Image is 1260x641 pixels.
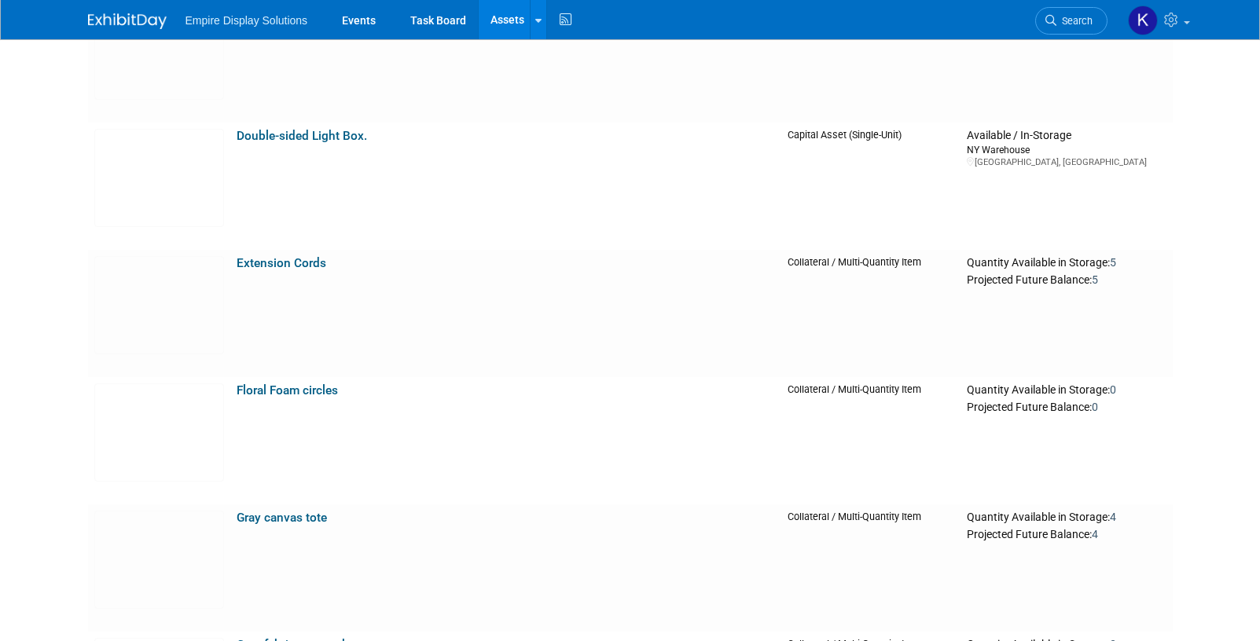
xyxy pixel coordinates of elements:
div: Quantity Available in Storage: [967,256,1166,270]
div: Projected Future Balance: [967,397,1166,415]
div: [GEOGRAPHIC_DATA], [GEOGRAPHIC_DATA] [967,156,1166,168]
span: 0 [1110,383,1116,396]
td: Collateral / Multi-Quantity Item [781,504,961,632]
span: 4 [1110,511,1116,523]
a: Search [1035,7,1108,35]
span: 4 [1092,528,1098,540]
span: 5 [1110,256,1116,269]
span: Search [1056,15,1093,27]
div: Projected Future Balance: [967,270,1166,288]
div: Quantity Available in Storage: [967,383,1166,397]
img: ExhibitDay [88,13,167,29]
td: Collateral / Multi-Quantity Item [781,250,961,377]
td: Collateral / Multi-Quantity Item [781,377,961,504]
img: Katelyn Hurlock [1128,5,1158,35]
div: Quantity Available in Storage: [967,511,1166,525]
span: 5 [1092,273,1098,286]
span: 0 [1092,401,1098,413]
a: Double-sided Light Box. [237,129,367,143]
a: Floral Foam circles [237,383,338,397]
a: Gray canvas tote [237,511,327,525]
a: Extension Cords [237,256,326,270]
div: Projected Future Balance: [967,525,1166,542]
td: Capital Asset (Single-Unit) [781,123,961,250]
div: NY Warehouse [967,143,1166,156]
div: Available / In-Storage [967,129,1166,143]
span: Empire Display Solutions [186,14,308,27]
